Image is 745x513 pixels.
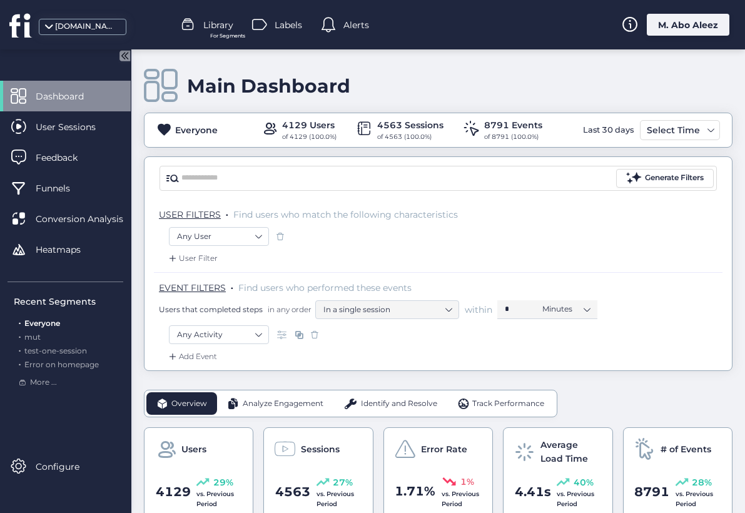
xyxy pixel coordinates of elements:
div: 4563 Sessions [377,118,443,132]
div: 8791 Events [484,118,542,132]
span: . [19,357,21,369]
span: Identify and Resolve [361,398,437,410]
span: . [231,280,233,292]
span: Alerts [343,18,369,32]
span: 4129 [156,482,191,502]
span: vs. Previous Period [196,490,234,508]
span: 27% [333,475,353,489]
span: More ... [30,377,57,389]
div: User Filter [166,252,218,265]
div: of 4563 (100.0%) [377,132,443,142]
span: Analyze Engagement [243,398,323,410]
span: . [19,330,21,342]
span: Overview [171,398,207,410]
div: Main Dashboard [187,74,350,98]
span: in any order [265,304,312,315]
span: Sessions [301,442,340,456]
span: 1.71% [395,482,435,501]
span: . [226,206,228,219]
span: 8791 [634,482,669,502]
div: of 4129 (100.0%) [282,132,337,142]
span: Find users who performed these events [238,282,412,293]
span: Error on homepage [24,360,99,369]
div: of 8791 (100.0%) [484,132,542,142]
span: vs. Previous Period [317,490,354,508]
div: Recent Segments [14,295,123,308]
nz-select-item: Minutes [542,300,590,318]
span: Heatmaps [36,243,99,256]
nz-select-item: Any User [177,227,261,246]
span: Library [203,18,233,32]
span: vs. Previous Period [557,490,594,508]
span: within [465,303,492,316]
span: 1% [460,475,474,489]
span: 4563 [275,482,310,502]
span: EVENT FILTERS [159,282,226,293]
span: Labels [275,18,302,32]
span: vs. Previous Period [676,490,713,508]
span: Everyone [24,318,60,328]
div: Add Event [166,350,217,363]
span: For Segments [210,32,245,40]
span: test-one-session [24,346,87,355]
div: Last 30 days [580,120,637,140]
span: Users that completed steps [159,304,263,315]
span: 29% [213,475,233,489]
span: Feedback [36,151,96,165]
span: 4.41s [515,482,551,502]
span: # of Events [661,442,711,456]
span: USER FILTERS [159,209,221,220]
span: 28% [692,475,712,489]
span: Track Performance [472,398,544,410]
button: Generate Filters [616,169,714,188]
div: [DOMAIN_NAME] [55,21,118,33]
div: Select Time [644,123,703,138]
span: Users [181,442,206,456]
span: Funnels [36,181,89,195]
div: Generate Filters [645,172,704,184]
span: vs. Previous Period [442,490,479,508]
span: mut [24,332,41,342]
span: 40% [574,475,594,489]
span: . [19,316,21,328]
span: Dashboard [36,89,103,103]
span: Conversion Analysis [36,212,142,226]
div: M. Abo Aleez [647,14,729,36]
span: User Sessions [36,120,114,134]
span: Average Load Time [540,438,602,465]
div: Everyone [175,123,218,137]
span: Error Rate [421,442,467,456]
span: . [19,343,21,355]
div: 4129 Users [282,118,337,132]
nz-select-item: Any Activity [177,325,261,344]
nz-select-item: In a single session [323,300,451,319]
span: Find users who match the following characteristics [233,209,458,220]
span: Configure [36,460,98,474]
